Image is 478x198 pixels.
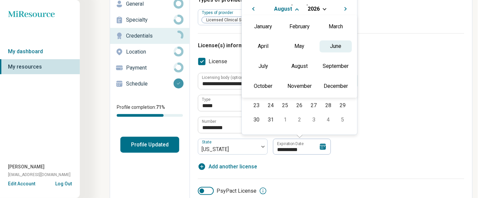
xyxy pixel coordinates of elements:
[249,113,264,127] div: Choose Sunday, August 30th, 2026
[307,113,321,127] div: Choose Thursday, September 3rd, 2026
[202,98,211,101] label: Type
[336,99,350,113] div: Choose Saturday, August 29th, 2026
[247,3,258,13] button: Previous Month
[247,40,279,52] div: April
[278,99,292,113] div: Choose Tuesday, August 25th, 2026
[126,48,174,56] p: Location
[110,12,190,28] a: Specialty
[264,113,278,127] div: Choose Monday, August 31st, 2026
[198,187,256,195] label: PsyPact License
[264,99,278,113] div: Choose Monday, August 24th, 2026
[117,114,183,117] div: Profile completion
[110,28,190,44] a: Credentials
[247,3,352,12] h2: [DATE]
[321,113,336,127] div: Choose Friday, September 4th, 2026
[283,80,316,92] div: November
[292,113,307,127] div: Choose Wednesday, September 2nd, 2026
[274,5,292,12] span: August
[341,3,352,13] button: Next Month
[202,119,216,123] label: Number
[292,99,307,113] div: Choose Wednesday, August 26th, 2026
[198,163,257,171] button: Add another license
[321,99,336,113] div: Choose Friday, August 28th, 2026
[8,163,45,170] span: [PERSON_NAME]
[320,20,352,32] div: March
[8,180,35,187] button: Edit Account
[110,100,190,121] div: Profile completion:
[320,40,352,52] div: June
[283,20,316,32] div: February
[283,60,316,72] div: August
[247,20,279,32] div: January
[249,41,350,127] div: Month August, 2026
[202,17,281,23] span: Licensed Clinical Social Worker (LCSW)
[126,16,174,24] p: Specialty
[126,80,174,88] p: Schedule
[120,137,179,153] button: Profile Updated
[198,42,464,50] h3: License(s) information
[156,104,165,110] span: 71 %
[209,58,227,66] span: License
[202,10,235,15] label: Types of provider
[308,5,320,12] span: 2026
[320,60,352,72] div: September
[307,99,321,113] div: Choose Thursday, August 27th, 2026
[278,113,292,127] div: Choose Tuesday, September 1st, 2026
[202,140,213,144] label: State
[110,76,190,92] a: Schedule
[126,64,174,72] p: Payment
[110,44,190,60] a: Location
[8,172,71,178] span: [EMAIL_ADDRESS][DOMAIN_NAME]
[209,163,257,171] span: Add another license
[320,80,352,92] div: December
[55,180,72,186] button: Log Out
[247,60,279,72] div: July
[126,32,174,40] p: Credentials
[283,40,316,52] div: May
[249,99,264,113] div: Choose Sunday, August 23rd, 2026
[110,60,190,76] a: Payment
[247,80,279,92] div: October
[336,113,350,127] div: Choose Saturday, September 5th, 2026
[198,95,337,111] input: credential.licenses.0.name
[202,76,248,80] label: Licensing body (optional)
